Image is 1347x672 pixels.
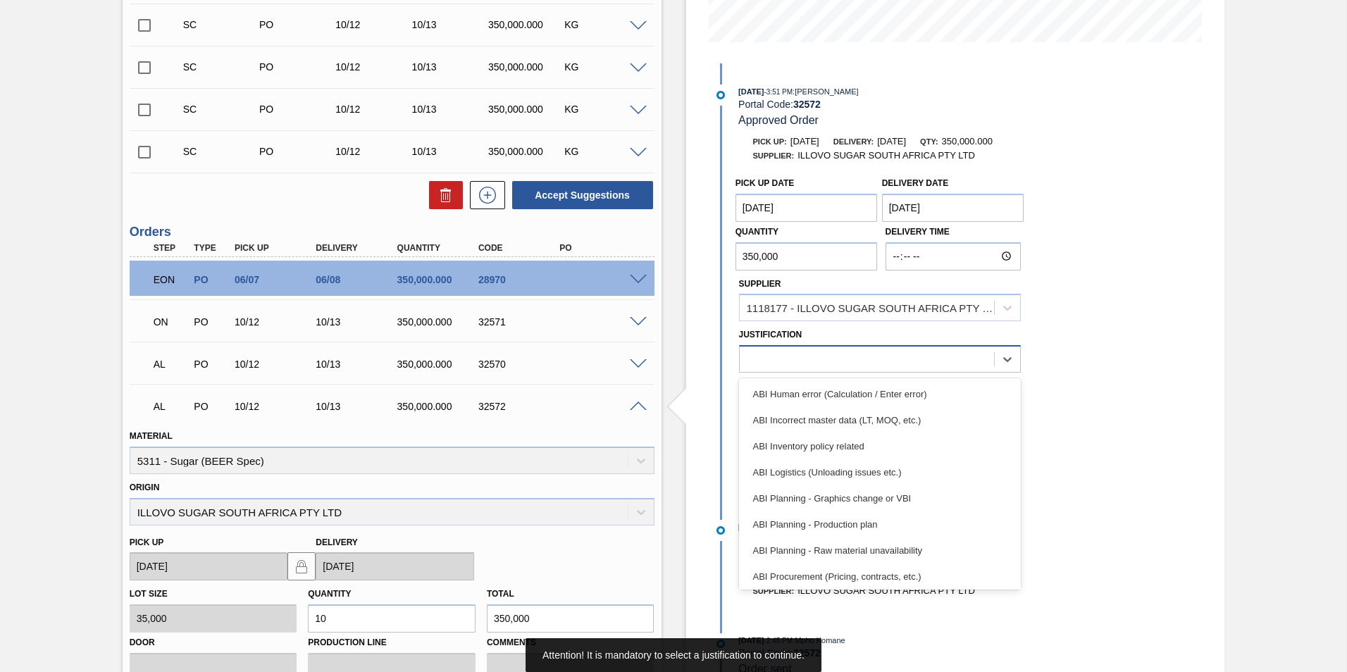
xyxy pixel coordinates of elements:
[130,633,297,653] label: Door
[231,359,322,370] div: 10/12/2025
[180,61,265,73] div: Suggestion Created
[739,511,1021,537] div: ABI Planning - Production plan
[308,589,351,599] label: Quantity
[293,558,310,575] img: locked
[256,104,341,115] div: Purchase order
[475,243,566,253] div: Code
[409,19,494,30] div: 10/13/2025
[150,306,192,337] div: Negotiating Order
[312,274,403,285] div: 06/08/2025
[256,61,341,73] div: Purchase order
[738,636,764,645] span: [DATE]
[180,104,265,115] div: Suggestion Created
[190,401,232,412] div: Purchase order
[886,222,1021,242] label: Delivery Time
[487,589,514,599] label: Total
[793,99,821,110] strong: 32572
[180,19,265,30] div: Suggestion Created
[180,146,265,157] div: Suggestion Created
[739,330,802,340] label: Justification
[256,146,341,157] div: Purchase order
[150,349,192,380] div: Awaiting Load Composition
[747,302,995,314] div: 1118177 - ILLOVO SUGAR SOUTH AFRICA PTY LTD
[409,104,494,115] div: 10/13/2025
[332,104,417,115] div: 10/12/2025
[312,359,403,370] div: 10/13/2025
[882,178,948,188] label: Delivery Date
[790,136,819,147] span: [DATE]
[312,243,403,253] div: Delivery
[394,359,485,370] div: 350,000.000
[475,316,566,328] div: 32571
[556,243,647,253] div: PO
[512,181,653,209] button: Accept Suggestions
[312,316,403,328] div: 10/13/2025
[154,274,189,285] p: EON
[877,136,906,147] span: [DATE]
[190,359,232,370] div: Purchase order
[738,87,764,96] span: [DATE]
[542,649,805,661] span: Attention! It is mandatory to select a justification to continue.
[833,137,874,146] span: Delivery:
[190,316,232,328] div: Purchase order
[485,19,570,30] div: 350,000.000
[130,589,168,599] label: Lot size
[485,146,570,157] div: 350,000.000
[561,61,646,73] div: KG
[394,243,485,253] div: Quantity
[753,137,787,146] span: Pick up:
[793,636,845,645] span: : Mpho Komane
[942,136,993,147] span: 350,000.000
[505,180,654,211] div: Accept Suggestions
[130,431,173,441] label: Material
[150,243,192,253] div: Step
[753,587,795,595] span: Supplier:
[487,633,654,653] label: Comments
[735,178,795,188] label: Pick up Date
[190,243,232,253] div: Type
[561,19,646,30] div: KG
[287,552,316,580] button: locked
[308,633,476,653] label: Production Line
[332,146,417,157] div: 10/12/2025
[739,381,1021,407] div: ABI Human error (Calculation / Enter error)
[738,114,819,126] span: Approved Order
[797,585,975,596] span: ILLOVO SUGAR SOUTH AFRICA PTY LTD
[409,61,494,73] div: 10/13/2025
[154,316,189,328] p: ON
[231,243,322,253] div: Pick up
[475,359,566,370] div: 32570
[764,88,793,96] span: - 3:51 PM
[753,151,795,160] span: Supplier:
[764,637,793,645] span: - 2:45 PM
[716,526,725,535] img: atual
[154,359,189,370] p: AL
[920,137,938,146] span: Qty:
[231,316,322,328] div: 10/12/2025
[561,146,646,157] div: KG
[463,181,505,209] div: New suggestion
[130,483,160,492] label: Origin
[130,225,654,239] h3: Orders
[735,194,878,222] input: mm/dd/yyyy
[312,401,403,412] div: 10/13/2025
[190,274,232,285] div: Purchase order
[130,552,288,580] input: mm/dd/yyyy
[150,391,192,422] div: Awaiting Load Composition
[485,61,570,73] div: 350,000.000
[735,227,778,237] label: Quantity
[739,485,1021,511] div: ABI Planning - Graphics change or VBI
[316,552,474,580] input: mm/dd/yyyy
[394,316,485,328] div: 350,000.000
[332,61,417,73] div: 10/12/2025
[739,537,1021,564] div: ABI Planning - Raw material unavailability
[739,407,1021,433] div: ABI Incorrect master data (LT, MOQ, etc.)
[394,401,485,412] div: 350,000.000
[256,19,341,30] div: Purchase order
[316,537,358,547] label: Delivery
[561,104,646,115] div: KG
[409,146,494,157] div: 10/13/2025
[739,433,1021,459] div: ABI Inventory policy related
[716,91,725,99] img: atual
[797,150,975,161] span: ILLOVO SUGAR SOUTH AFRICA PTY LTD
